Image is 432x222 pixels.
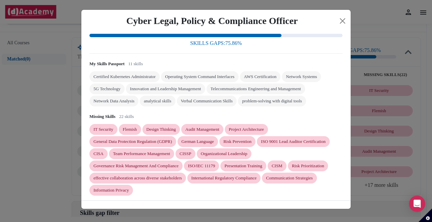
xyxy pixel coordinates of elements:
h4: My Skills Passport [89,61,125,67]
div: Risk Prioritization [292,163,324,169]
div: Network Data Analysis [93,98,134,104]
div: 11 skills [128,59,143,69]
div: German Language [182,139,214,144]
div: Operating System Command Interfaces [165,74,234,79]
div: CISM [272,163,282,169]
div: Flemish [123,127,137,132]
div: Telecommunications Engineering and Management [211,86,301,92]
div: Network Systems [286,74,317,79]
div: Audit Management [185,127,219,132]
div: SKILLS GAPS: 75.86 % [190,39,242,48]
div: Project Architecture [229,127,264,132]
div: Certified Kubernetes Administrator [93,74,156,79]
div: General Data Protection Regulation (GDPR) [93,139,172,144]
h4: Missing Skills [89,114,115,119]
div: Design Thinking [146,127,176,132]
div: Information Privacy [93,188,129,193]
div: ISO/IEC 11179 [188,163,215,169]
div: AWS Certification [244,74,277,79]
div: Team Performance Management [113,151,170,156]
div: International Regulatory Compliance [191,175,257,181]
div: Open Intercom Messenger [409,196,425,212]
div: Risk Prevention [223,139,251,144]
button: Close [337,16,348,26]
button: Set cookie preferences [418,208,432,222]
div: Innovation and Leadership Management [130,86,201,92]
div: IT Security [93,127,113,132]
div: 22 skills [119,112,134,121]
div: CISSP [180,151,191,156]
div: problem-solving with digital tools [242,98,302,104]
div: Cyber Legal, Policy & Compliance Officer [87,15,337,27]
div: Communication Strategies [266,175,313,181]
div: Governance Risk Management And Compliance [93,163,179,169]
div: CISA [93,151,104,156]
div: Presentation Training [224,163,262,169]
div: analytical skills [144,98,171,104]
div: Organizational Leadership [201,151,247,156]
div: effective collaboration across diverse stakeholders [93,175,182,181]
div: Verbal Communication Skills [181,98,233,104]
div: ISO 9001 Lead Auditor Certification [261,139,325,144]
div: 5G Technology [93,86,120,92]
